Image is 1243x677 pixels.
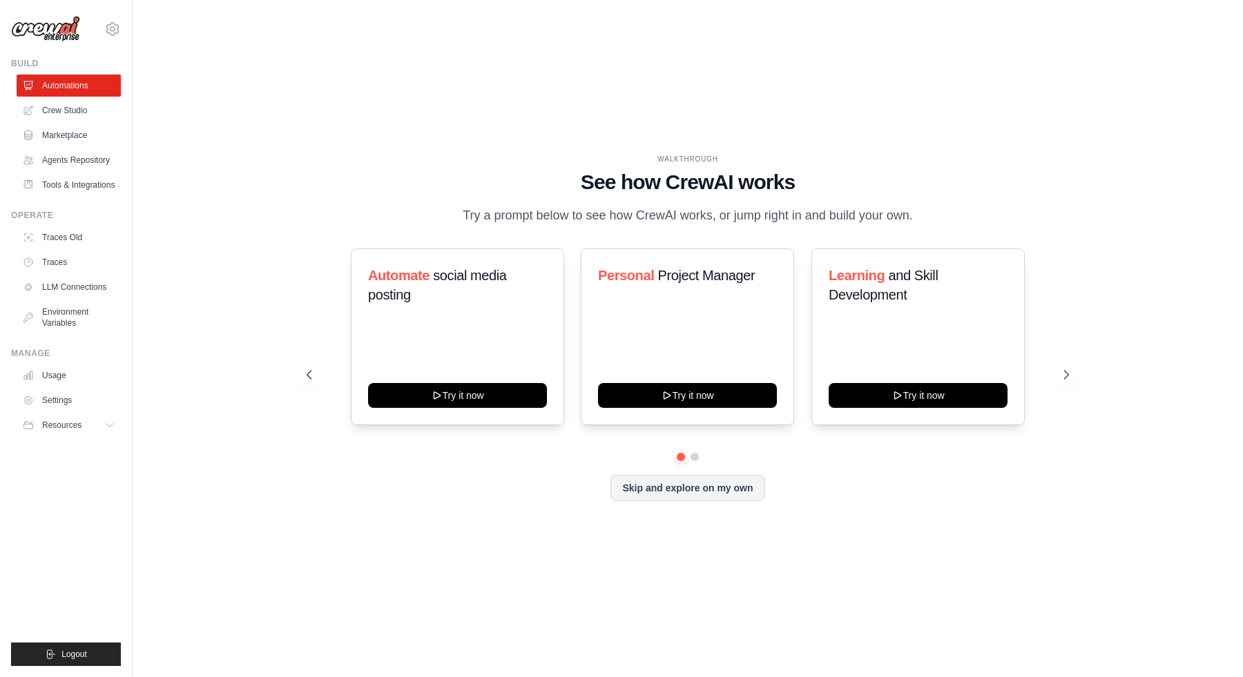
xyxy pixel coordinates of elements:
button: Resources [17,414,121,436]
a: LLM Connections [17,276,121,298]
span: Logout [61,649,87,660]
a: Agents Repository [17,149,121,171]
a: Tools & Integrations [17,174,121,196]
a: Environment Variables [17,301,121,334]
div: Manage [11,348,121,359]
span: social media posting [368,268,507,302]
span: Learning [829,268,885,283]
p: Try a prompt below to see how CrewAI works, or jump right in and build your own. [456,206,920,226]
a: Usage [17,364,121,386]
span: Personal [598,268,654,283]
button: Skip and explore on my own [610,475,764,501]
span: Project Manager [658,268,755,283]
button: Try it now [598,383,777,408]
a: Traces [17,251,121,273]
div: Operate [11,210,121,221]
button: Try it now [368,383,547,408]
span: Resources [42,420,81,431]
button: Try it now [829,383,1008,408]
a: Traces Old [17,226,121,248]
a: Crew Studio [17,99,121,121]
a: Marketplace [17,124,121,146]
h1: See how CrewAI works [307,170,1069,195]
a: Automations [17,75,121,97]
div: WALKTHROUGH [307,154,1069,164]
img: Logo [11,16,80,42]
span: Automate [368,268,430,283]
span: and Skill Development [829,268,938,302]
a: Settings [17,389,121,411]
div: Build [11,58,121,69]
button: Logout [11,642,121,666]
